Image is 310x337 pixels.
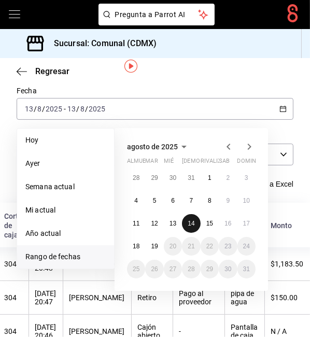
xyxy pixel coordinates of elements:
[224,265,231,273] font: 30
[134,197,138,204] font: 4
[179,327,181,335] font: -
[237,260,256,278] button: 31 de agosto de 2025
[188,265,194,273] font: 28
[188,174,194,181] font: 31
[35,289,57,306] font: [DATE] 20:47
[208,197,212,204] font: 8
[182,191,200,210] button: 7 de agosto de 2025
[45,105,63,113] input: ----
[208,174,212,181] abbr: 1 de agosto de 2025
[25,229,61,237] font: Año actual
[271,293,298,302] font: $150.00
[243,265,250,273] abbr: 31 de agosto de 2025
[164,237,182,256] button: 20 de agosto de 2025
[182,158,243,164] font: [DEMOGRAPHIC_DATA]
[243,243,250,250] font: 24
[201,260,219,278] button: 29 de agosto de 2025
[164,158,174,168] abbr: miércoles
[219,214,237,233] button: 16 de agosto de 2025
[153,197,157,204] abbr: 5 de agosto de 2025
[182,214,200,233] button: 14 de agosto de 2025
[8,8,21,21] button: cajón abierto
[243,197,250,204] font: 10
[127,141,190,153] button: agosto de 2025
[237,158,262,168] abbr: domingo
[243,197,250,204] abbr: 10 de agosto de 2025
[133,265,139,273] font: 25
[25,252,80,261] font: Rango de fechas
[133,243,139,250] abbr: 18 de agosto de 2025
[138,293,157,302] font: Retiro
[170,174,176,181] abbr: 30 de julio de 2025
[151,220,158,227] font: 12
[133,174,139,181] abbr: 28 de julio de 2025
[145,158,158,164] font: mar
[201,191,219,210] button: 8 de agosto de 2025
[4,327,17,335] font: 304
[151,174,158,181] abbr: 29 de julio de 2025
[224,243,231,250] abbr: 23 de agosto de 2025
[151,174,158,181] font: 29
[170,220,176,227] font: 13
[219,168,237,187] button: 2 de agosto de 2025
[145,158,158,168] abbr: martes
[224,220,231,227] font: 16
[25,136,38,144] font: Hoy
[37,105,42,113] input: --
[206,265,213,273] font: 29
[133,243,139,250] font: 18
[151,265,158,273] font: 26
[188,220,194,227] abbr: 14 de agosto de 2025
[127,143,178,151] font: agosto de 2025
[133,265,139,273] abbr: 25 de agosto de 2025
[224,243,231,250] font: 23
[243,220,250,227] abbr: 17 de agosto de 2025
[69,327,125,335] font: [PERSON_NAME]
[271,327,287,335] font: N / A
[201,158,229,164] font: rivalizar
[237,237,256,256] button: 24 de agosto de 2025
[201,158,229,168] abbr: viernes
[17,87,37,95] font: Fecha
[201,168,219,187] button: 1 de agosto de 2025
[170,265,176,273] abbr: 27 de agosto de 2025
[237,158,262,164] font: dominio
[208,174,212,181] font: 1
[54,38,157,48] font: Sucursal: Comunal (CDMX)
[245,174,248,181] abbr: 3 de agosto de 2025
[88,105,106,113] input: ----
[127,214,145,233] button: 11 de agosto de 2025
[188,220,194,227] font: 14
[127,158,158,168] abbr: lunes
[190,197,193,204] abbr: 7 de agosto de 2025
[124,60,137,73] button: Marcador de información sobre herramientas
[188,174,194,181] abbr: 31 de julio de 2025
[170,243,176,250] abbr: 20 de agosto de 2025
[151,220,158,227] abbr: 12 de agosto de 2025
[219,158,230,164] font: sab
[76,105,79,113] font: /
[164,168,182,187] button: 30 de julio de 2025
[153,197,157,204] font: 5
[127,237,145,256] button: 18 de agosto de 2025
[69,293,125,302] font: [PERSON_NAME]
[188,243,194,250] font: 21
[182,168,200,187] button: 31 de julio de 2025
[127,168,145,187] button: 28 de julio de 2025
[164,158,174,164] font: mié
[243,265,250,273] font: 31
[206,220,213,227] abbr: 15 de agosto de 2025
[145,214,163,233] button: 12 de agosto de 2025
[226,174,230,181] font: 2
[25,182,75,191] font: Semana actual
[4,293,17,302] font: 304
[245,174,248,181] font: 3
[243,243,250,250] abbr: 24 de agosto de 2025
[219,191,237,210] button: 9 de agosto de 2025
[170,265,176,273] font: 27
[201,214,219,233] button: 15 de agosto de 2025
[164,214,182,233] button: 13 de agosto de 2025
[170,174,176,181] font: 30
[42,105,45,113] font: /
[237,168,256,187] button: 3 de agosto de 2025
